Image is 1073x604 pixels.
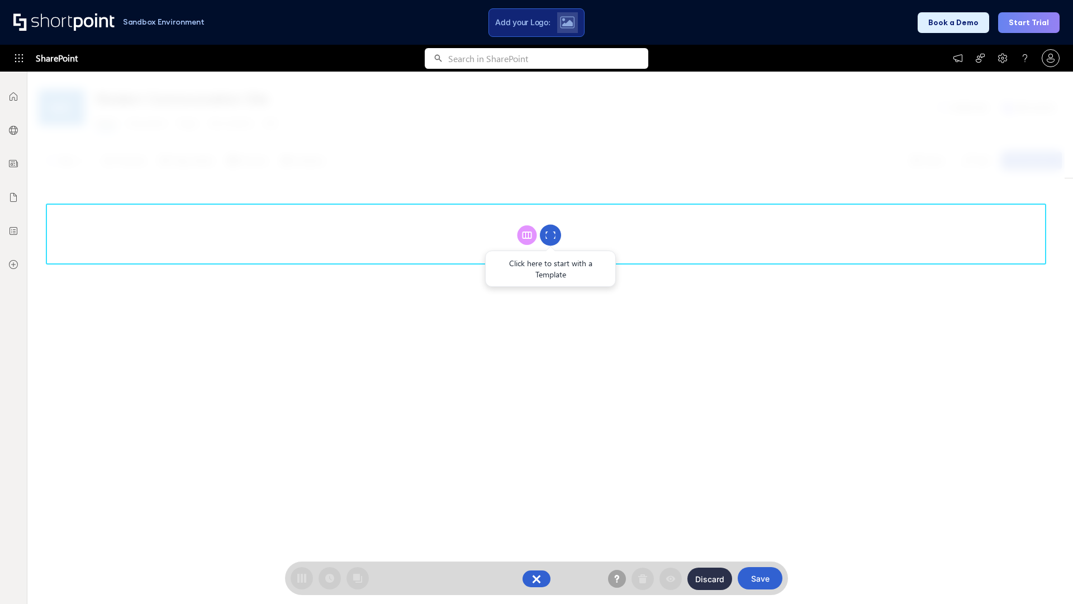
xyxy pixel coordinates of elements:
[560,16,575,29] img: Upload logo
[1017,550,1073,604] iframe: Chat Widget
[495,17,550,27] span: Add your Logo:
[918,12,989,33] button: Book a Demo
[738,567,782,589] button: Save
[448,48,648,69] input: Search in SharePoint
[687,568,732,590] button: Discard
[36,45,78,72] span: SharePoint
[123,19,205,25] h1: Sandbox Environment
[998,12,1060,33] button: Start Trial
